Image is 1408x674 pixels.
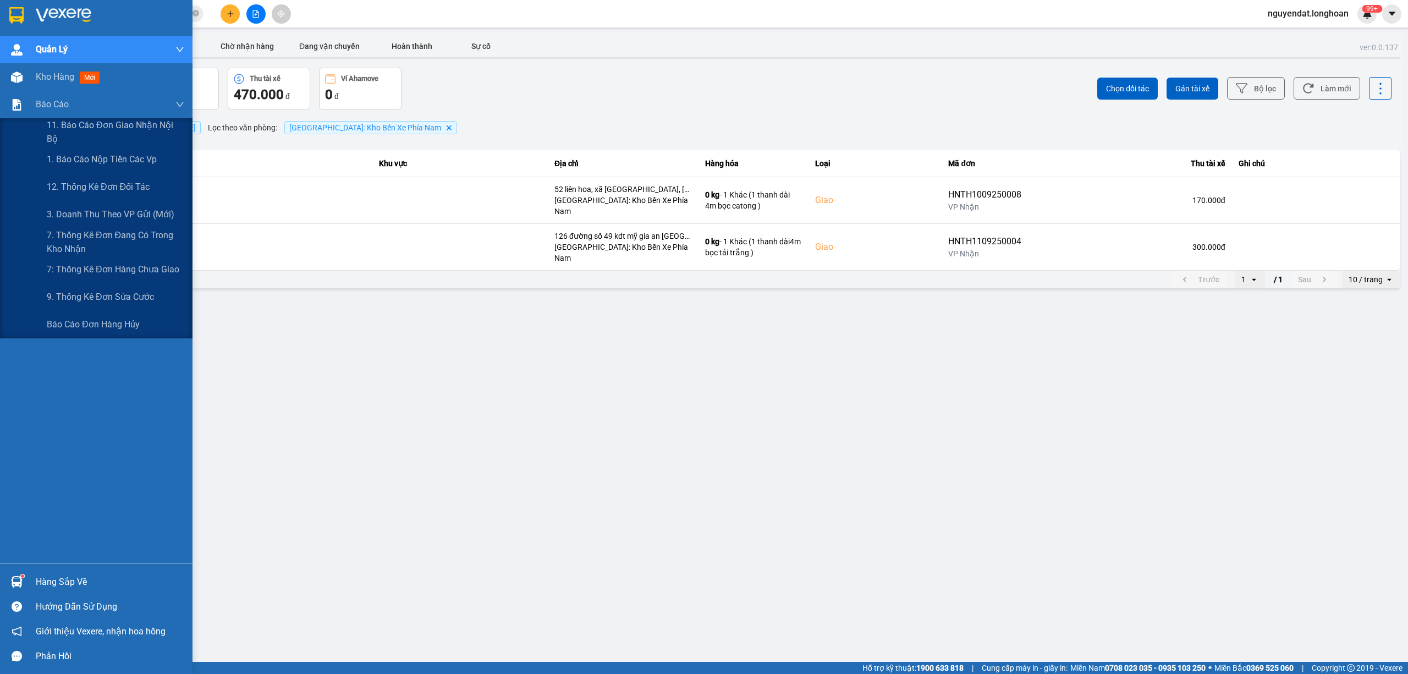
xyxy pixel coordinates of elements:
div: 52 liên hoa, xã [GEOGRAPHIC_DATA], [GEOGRAPHIC_DATA] [554,184,692,195]
div: Hướng dẫn sử dụng [36,599,184,615]
span: down [175,45,184,54]
img: logo-vxr [9,7,24,24]
button: Hoàn thành [371,35,453,57]
button: aim [272,4,291,24]
th: Loại [809,150,942,177]
span: ⚪️ [1208,666,1212,670]
span: Giới thiệu Vexere, nhận hoa hồng [36,624,166,638]
div: Thu tài xế [1035,157,1225,170]
span: Nha Trang: Kho Bến Xe Phía Nam, close by backspace [284,121,457,134]
span: caret-down [1387,9,1397,19]
div: Thu tài xế [250,75,280,83]
span: Quản Lý [36,42,68,56]
div: - 1 Khác (1 thanh dài4m bọc tải trắng ) [705,236,802,258]
div: 170.000 đ [1035,195,1225,206]
span: down [175,100,184,109]
th: Hàng hóa [698,150,809,177]
span: 9. Thống kê đơn sửa cước [47,290,154,304]
strong: 1900 633 818 [916,664,964,672]
span: 7: Thống kê đơn hàng chưa giao [47,262,179,276]
span: Cung cấp máy in - giấy in: [982,662,1068,674]
span: Miền Nam [1070,662,1206,674]
img: solution-icon [11,99,23,111]
span: 0 [325,87,333,102]
span: Miền Bắc [1214,662,1294,674]
button: Gán tài xế [1167,78,1218,100]
span: file-add [252,10,260,18]
sup: 398 [1362,5,1382,13]
span: close-circle [193,10,199,17]
span: Nha Trang: Kho Bến Xe Phía Nam [289,123,441,132]
img: icon-new-feature [1362,9,1372,19]
input: Selected 10 / trang. [1384,274,1385,285]
button: caret-down [1382,4,1401,24]
span: notification [12,626,22,637]
span: 7. Thống kê đơn đang có trong kho nhận [47,228,184,256]
div: đ [325,86,395,103]
span: Báo cáo đơn hàng hủy [47,317,140,331]
span: Lọc theo văn phòng : [208,122,277,134]
span: Gán tài xế [1175,83,1209,94]
div: Giao [815,194,936,207]
th: Địa chỉ [548,150,698,177]
th: Mã đơn [942,150,1028,177]
div: đ [234,86,304,103]
span: mới [80,72,100,84]
span: copyright [1347,664,1355,672]
button: Chọn đối tác [1097,78,1158,100]
div: HNTH1109250004 [948,235,1021,248]
button: Ví Ahamove0 đ [319,68,402,109]
img: warehouse-icon [11,576,23,588]
strong: 0708 023 035 - 0935 103 250 [1105,664,1206,672]
button: plus [221,4,240,24]
span: / 1 [1274,273,1283,286]
div: Giao [815,240,936,254]
button: next page. current page 1 / 1 [1291,271,1338,288]
img: warehouse-icon [11,72,23,83]
div: 0913506048 [73,247,366,258]
img: warehouse-icon [11,44,23,56]
strong: 0369 525 060 [1246,664,1294,672]
div: VP Nhận [948,248,1021,259]
span: Kho hàng [36,72,74,82]
span: Chọn đối tác [1106,83,1149,94]
span: 3. Doanh Thu theo VP Gửi (mới) [47,207,174,221]
div: 1 [1241,274,1246,285]
div: Hàng sắp về [36,574,184,590]
span: | [1302,662,1303,674]
span: 12. Thống kê đơn đối tác [47,180,150,194]
span: 11. Báo cáo đơn giao nhận nội bộ [47,118,184,146]
button: Chờ nhận hàng [206,35,288,57]
th: Ghi chú [1232,150,1400,177]
div: 10 / trang [1349,274,1383,285]
th: Khách hàng [66,150,372,177]
span: 1. Báo cáo nộp tiền các vp [47,152,157,166]
span: question-circle [12,601,22,612]
span: Báo cáo [36,97,69,111]
span: message [12,651,22,661]
span: 470.000 [234,87,284,102]
div: anh tuấn [73,189,366,200]
button: previous page. current page 1 / 1 [1171,271,1226,288]
sup: 1 [21,574,24,578]
span: | [972,662,974,674]
div: [PERSON_NAME] [73,236,366,247]
div: Phản hồi [36,648,184,665]
div: VP Nhận [948,201,1021,212]
div: 126 đường số 49 kdt mỹ gia an [GEOGRAPHIC_DATA] [554,231,692,242]
span: nguyendat.longhoan [1259,7,1357,20]
span: 0 kg [705,237,719,246]
th: Khu vực [372,150,548,177]
svg: open [1250,275,1258,284]
svg: open [1385,275,1394,284]
svg: Delete [446,124,452,131]
div: 0345680006 [73,200,366,211]
div: - 1 Khác (1 thanh dài 4m bọc catong ) [705,189,802,211]
div: Ví Ahamove [341,75,378,83]
span: 0 kg [705,190,719,199]
button: Làm mới [1294,77,1360,100]
button: file-add [246,4,266,24]
button: Sự cố [453,35,508,57]
span: Hỗ trợ kỹ thuật: [862,662,964,674]
button: Đang vận chuyển [288,35,371,57]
